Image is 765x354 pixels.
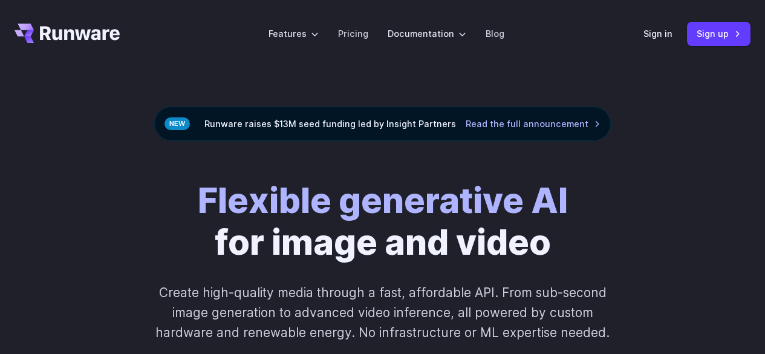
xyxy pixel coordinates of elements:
[643,27,672,41] a: Sign in
[15,24,120,43] a: Go to /
[154,107,611,141] div: Runware raises $13M seed funding led by Insight Partners
[198,179,568,221] strong: Flexible generative AI
[486,27,504,41] a: Blog
[388,27,466,41] label: Documentation
[687,22,750,45] a: Sign up
[147,283,618,343] p: Create high-quality media through a fast, affordable API. From sub-second image generation to adv...
[338,27,368,41] a: Pricing
[269,27,319,41] label: Features
[466,117,601,131] a: Read the full announcement
[198,180,568,263] h1: for image and video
